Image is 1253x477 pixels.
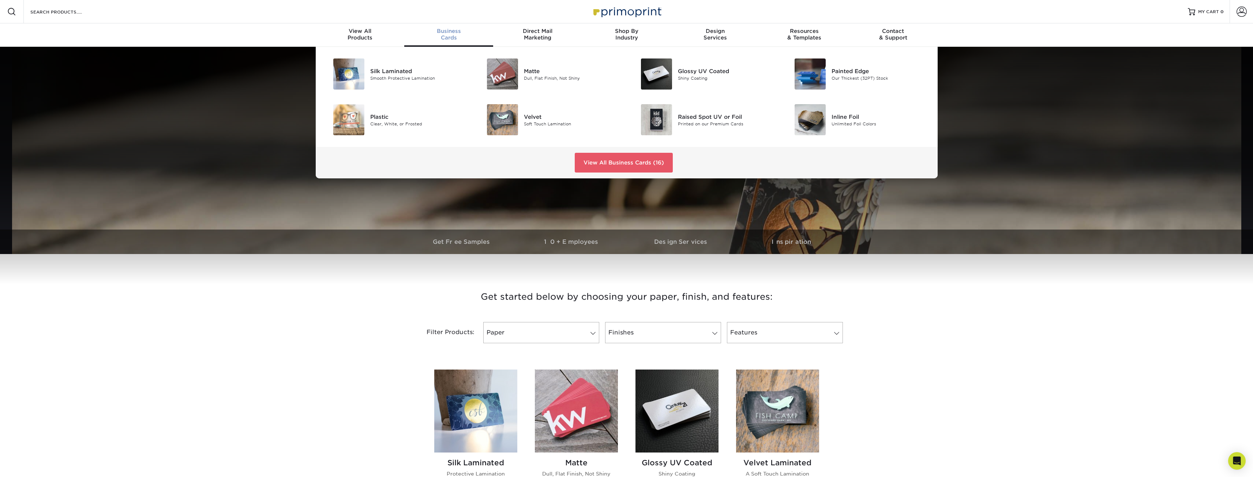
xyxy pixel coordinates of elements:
div: Open Intercom Messenger [1228,452,1246,470]
img: Raised Spot UV or Foil Business Cards [641,104,672,135]
iframe: Google Customer Reviews [2,455,62,474]
h2: Glossy UV Coated [635,458,719,467]
h3: Get started below by choosing your paper, finish, and features: [413,280,841,313]
a: Resources& Templates [760,23,849,47]
div: Painted Edge [832,67,929,75]
span: Shop By [582,28,671,34]
h2: Velvet Laminated [736,458,819,467]
a: Velvet Business Cards Velvet Soft Touch Lamination [478,101,621,138]
img: Inline Foil Business Cards [795,104,826,135]
div: & Templates [760,28,849,41]
img: Plastic Business Cards [333,104,364,135]
a: Contact& Support [849,23,938,47]
img: Velvet Business Cards [487,104,518,135]
span: MY CART [1198,9,1219,15]
div: Marketing [493,28,582,41]
div: Soft Touch Lamination [524,121,621,127]
a: View All Business Cards (16) [575,153,673,173]
div: & Support [849,28,938,41]
img: Matte Business Cards [487,58,518,90]
a: View AllProducts [316,23,405,47]
span: 0 [1220,9,1224,14]
img: Silk Laminated Business Cards [333,58,364,90]
div: Glossy UV Coated [678,67,775,75]
span: View All [316,28,405,34]
img: Glossy UV Coated Business Cards [635,370,719,453]
div: Cards [404,28,493,41]
span: Direct Mail [493,28,582,34]
a: BusinessCards [404,23,493,47]
div: Printed on our Premium Cards [678,121,775,127]
a: Features [727,322,843,343]
a: DesignServices [671,23,760,47]
img: Glossy UV Coated Business Cards [641,58,672,90]
span: Business [404,28,493,34]
div: Dull, Flat Finish, Not Shiny [524,75,621,81]
div: Matte [524,67,621,75]
div: Velvet [524,113,621,121]
input: SEARCH PRODUCTS..... [30,7,101,16]
div: Smooth Protective Lamination [370,75,467,81]
a: Glossy UV Coated Business Cards Glossy UV Coated Shiny Coating [632,56,775,92]
div: Plastic [370,113,467,121]
a: Direct MailMarketing [493,23,582,47]
img: Silk Laminated Business Cards [434,370,517,453]
div: Shiny Coating [678,75,775,81]
div: Products [316,28,405,41]
img: Matte Business Cards [535,370,618,453]
div: Our Thickest (32PT) Stock [832,75,929,81]
a: Matte Business Cards Matte Dull, Flat Finish, Not Shiny [478,56,621,92]
div: Raised Spot UV or Foil [678,113,775,121]
a: Finishes [605,322,721,343]
a: Silk Laminated Business Cards Silk Laminated Smooth Protective Lamination [324,56,468,92]
a: Raised Spot UV or Foil Business Cards Raised Spot UV or Foil Printed on our Premium Cards [632,101,775,138]
div: Clear, White, or Frosted [370,121,467,127]
span: Resources [760,28,849,34]
a: Painted Edge Business Cards Painted Edge Our Thickest (32PT) Stock [786,56,929,92]
div: Industry [582,28,671,41]
a: Plastic Business Cards Plastic Clear, White, or Frosted [324,101,468,138]
img: Painted Edge Business Cards [795,58,826,90]
h2: Matte [535,458,618,467]
a: Paper [483,322,599,343]
img: Primoprint [590,4,663,19]
span: Contact [849,28,938,34]
span: Design [671,28,760,34]
h2: Silk Laminated [434,458,517,467]
a: Shop ByIndustry [582,23,671,47]
a: Inline Foil Business Cards Inline Foil Unlimited Foil Colors [786,101,929,138]
div: Filter Products: [407,322,480,343]
div: Services [671,28,760,41]
div: Inline Foil [832,113,929,121]
div: Unlimited Foil Colors [832,121,929,127]
div: Silk Laminated [370,67,467,75]
img: Velvet Laminated Business Cards [736,370,819,453]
